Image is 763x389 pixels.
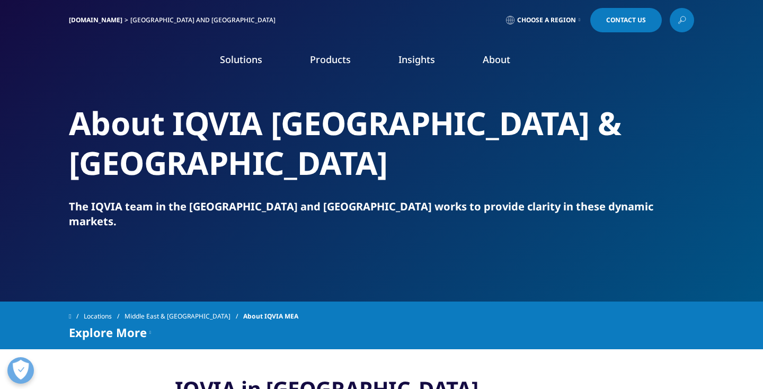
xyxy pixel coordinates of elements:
a: Middle East & [GEOGRAPHIC_DATA] [125,307,243,326]
a: Contact Us [590,8,662,32]
div: The IQVIA team in the [GEOGRAPHIC_DATA] and [GEOGRAPHIC_DATA] works to provide clarity in these d... [69,199,694,229]
h2: About IQVIA [GEOGRAPHIC_DATA] & [GEOGRAPHIC_DATA] [69,103,694,183]
a: Solutions [220,53,262,66]
span: Choose a Region [517,16,576,24]
button: Open Preferences [7,357,34,384]
a: Products [310,53,351,66]
a: About [483,53,510,66]
a: Locations [84,307,125,326]
nav: Primary [158,37,694,87]
span: About IQVIA MEA [243,307,298,326]
a: [DOMAIN_NAME] [69,15,122,24]
span: Contact Us [606,17,646,23]
span: Explore More [69,326,147,339]
a: Insights [398,53,435,66]
div: [GEOGRAPHIC_DATA] and [GEOGRAPHIC_DATA] [130,16,280,24]
img: IQVIA Healthcare Information Technology and Pharma Clinical Research Company [69,55,154,70]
